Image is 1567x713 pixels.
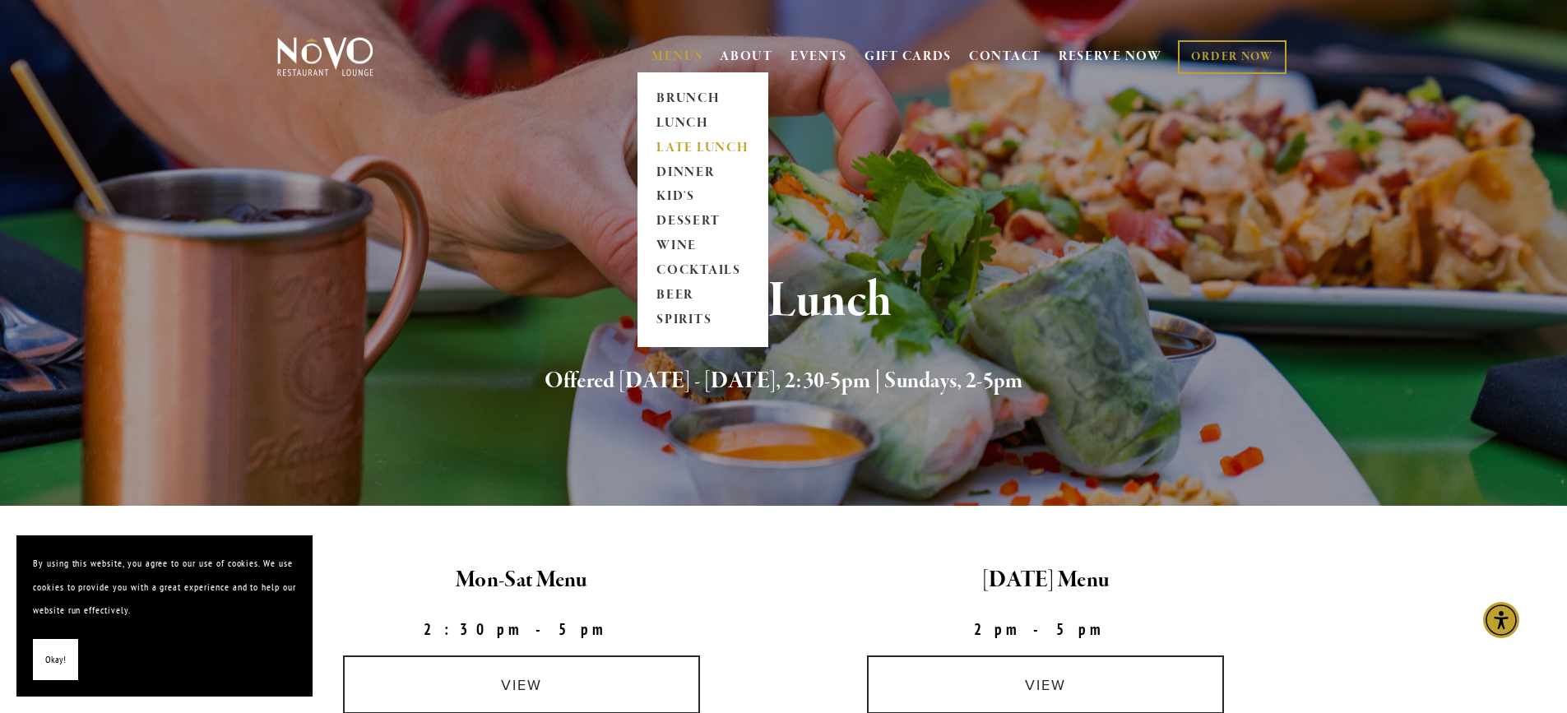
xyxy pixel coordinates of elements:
a: BRUNCH [651,86,754,111]
button: Okay! [33,639,78,681]
a: LATE LUNCH [651,136,754,160]
a: ORDER NOW [1178,40,1286,74]
strong: 2:30pm-5pm [424,619,619,639]
a: DINNER [651,160,754,185]
a: LUNCH [651,111,754,136]
a: DESSERT [651,210,754,234]
a: BEER [651,284,754,308]
a: WINE [651,234,754,259]
a: MENUS [651,49,703,65]
a: KID'S [651,185,754,210]
a: CONTACT [969,41,1041,72]
a: RESERVE NOW [1059,41,1162,72]
img: Novo Restaurant &amp; Lounge [274,36,377,77]
h2: Mon-Sat Menu [274,563,770,598]
h1: Late Lunch [304,275,1263,328]
a: COCKTAILS [651,259,754,284]
a: GIFT CARDS [865,41,952,72]
h2: Offered [DATE] - [DATE], 2:30-5pm | Sundays, 2-5pm [304,364,1263,399]
a: ABOUT [720,49,773,65]
a: SPIRITS [651,308,754,333]
section: Cookie banner [16,535,313,697]
h2: [DATE] Menu [798,563,1294,598]
div: Accessibility Menu [1483,602,1519,638]
p: By using this website, you agree to our use of cookies. We use cookies to provide you with a grea... [33,552,296,623]
strong: 2pm-5pm [974,619,1117,639]
span: Okay! [45,648,66,672]
a: EVENTS [790,49,847,65]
